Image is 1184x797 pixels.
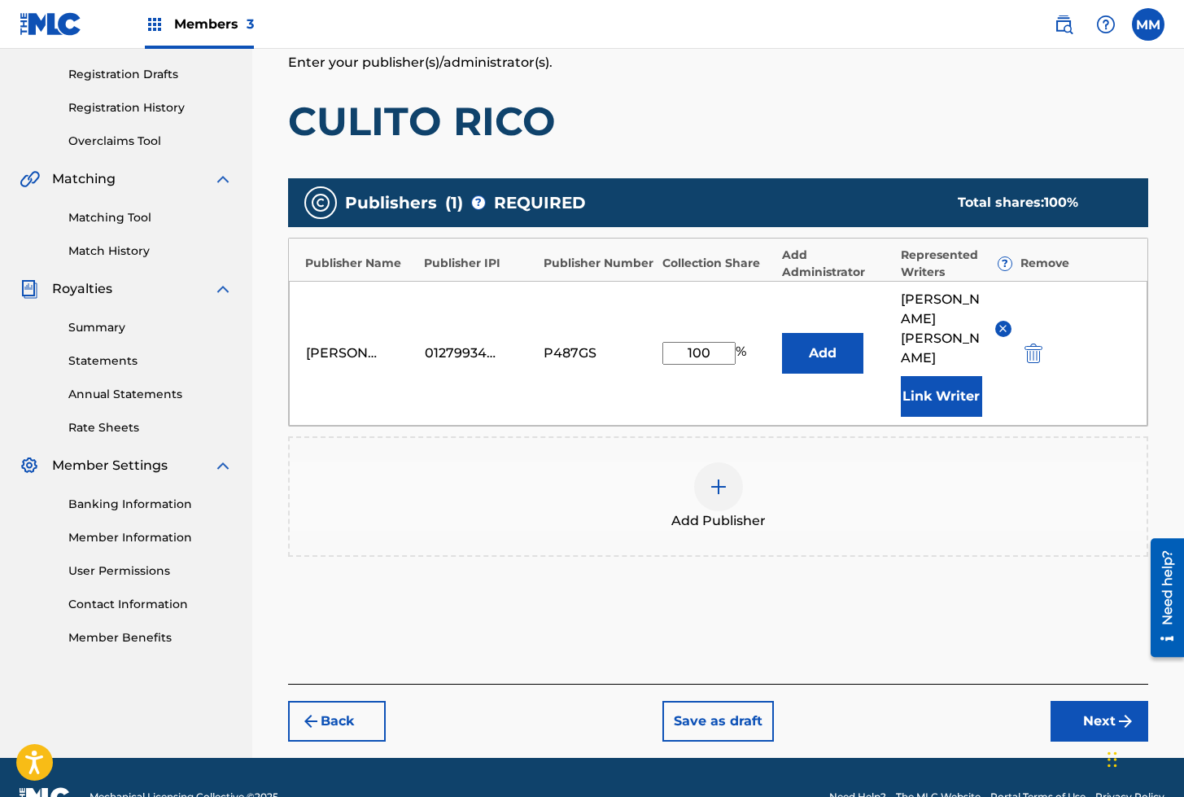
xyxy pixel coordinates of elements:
[445,190,463,215] span: ( 1 )
[20,169,40,189] img: Matching
[1054,15,1073,34] img: search
[1047,8,1080,41] a: Public Search
[20,279,39,299] img: Royalties
[288,97,1148,146] h1: CULITO RICO
[662,255,773,272] div: Collection Share
[145,15,164,34] img: Top Rightsholders
[1020,255,1131,272] div: Remove
[544,255,654,272] div: Publisher Number
[311,193,330,212] img: publishers
[20,12,82,36] img: MLC Logo
[345,190,437,215] span: Publishers
[901,290,983,368] span: [PERSON_NAME] [PERSON_NAME]
[671,511,766,531] span: Add Publisher
[213,279,233,299] img: expand
[472,196,485,209] span: ?
[52,279,112,299] span: Royalties
[288,701,386,742] button: Back
[782,247,893,281] div: Add Administrator
[1025,344,1042,363] img: 12a2ab48e56ec057fbd8.svg
[68,529,233,546] a: Member Information
[305,255,416,272] div: Publisher Name
[1044,195,1078,210] span: 100 %
[52,456,168,475] span: Member Settings
[958,193,1116,212] div: Total shares:
[782,333,863,374] button: Add
[1103,719,1184,797] iframe: Chat Widget
[901,376,982,417] button: Link Writer
[68,243,233,260] a: Match History
[213,169,233,189] img: expand
[1051,701,1148,742] button: Next
[998,257,1011,270] span: ?
[288,53,1148,72] p: Enter your publisher(s)/administrator(s).
[68,496,233,513] a: Banking Information
[1132,8,1164,41] div: User Menu
[68,319,233,336] a: Summary
[424,255,535,272] div: Publisher IPI
[68,353,233,370] a: Statements
[68,629,233,646] a: Member Benefits
[1108,735,1117,784] div: Drag
[68,563,233,580] a: User Permissions
[301,712,321,731] img: 7ee5dd4eb1f8a8e3ef2f.svg
[662,701,774,742] button: Save as draft
[68,133,233,150] a: Overclaims Tool
[1116,712,1135,731] img: f7272a7cc735f4ea7f67.svg
[247,16,254,32] span: 3
[68,99,233,116] a: Registration History
[494,190,586,215] span: REQUIRED
[20,456,39,475] img: Member Settings
[68,209,233,226] a: Matching Tool
[1090,8,1122,41] div: Help
[709,477,728,497] img: add
[736,342,750,365] span: %
[68,419,233,436] a: Rate Sheets
[68,386,233,403] a: Annual Statements
[68,66,233,83] a: Registration Drafts
[213,456,233,475] img: expand
[1138,532,1184,663] iframe: Resource Center
[174,15,254,33] span: Members
[68,596,233,613] a: Contact Information
[997,322,1009,335] img: remove-from-list-button
[1096,15,1116,34] img: help
[52,169,116,189] span: Matching
[901,247,1011,281] div: Represented Writers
